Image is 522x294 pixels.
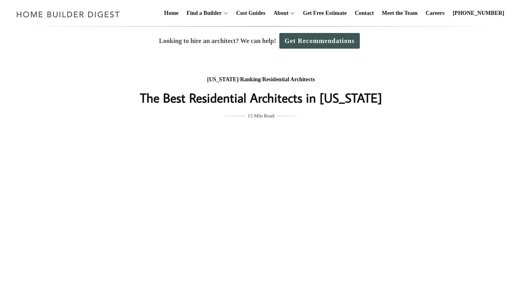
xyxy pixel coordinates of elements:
a: Careers [423,0,448,26]
a: Get Recommendations [279,33,360,49]
a: Contact [351,0,377,26]
a: Home [161,0,182,26]
a: Residential Architects [262,76,315,82]
a: Ranking [240,76,260,82]
a: Meet the Team [379,0,421,26]
a: [PHONE_NUMBER] [450,0,508,26]
div: / / [101,75,422,85]
a: Cost Guides [233,0,269,26]
a: About [270,0,288,26]
a: Get Free Estimate [300,0,350,26]
span: 15 Min Read [248,111,274,120]
a: Find a Builder [184,0,222,26]
h1: The Best Residential Architects in [US_STATE] [101,88,422,107]
a: [US_STATE] [207,76,239,82]
img: Home Builder Digest [13,6,124,22]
